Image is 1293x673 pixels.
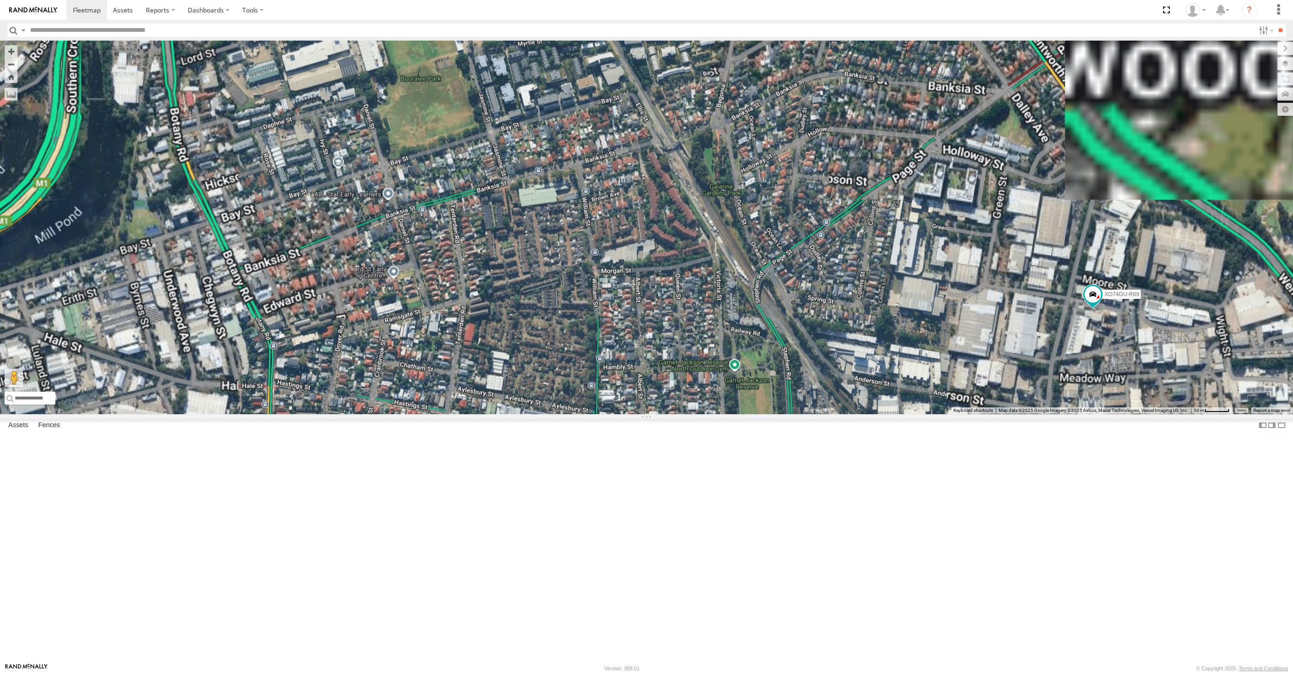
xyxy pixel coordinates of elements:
label: Search Query [19,24,27,37]
a: Terms (opens in new tab) [1237,409,1246,412]
a: Report a map error [1253,408,1290,413]
div: Version: 308.01 [605,666,640,671]
label: Hide Summary Table [1277,419,1286,432]
a: Visit our Website [5,664,48,673]
button: Drag Pegman onto the map to open Street View [5,369,23,387]
label: Fences [34,419,65,432]
label: Map Settings [1277,103,1293,116]
label: Dock Summary Table to the Right [1267,419,1276,432]
button: Map Scale: 50 m per 50 pixels [1191,407,1232,414]
span: XO74GU-R69 [1105,291,1139,298]
span: 50 m [1194,408,1204,413]
label: Assets [4,419,33,432]
a: Terms and Conditions [1239,666,1288,671]
button: Zoom in [5,45,18,58]
label: Dock Summary Table to the Left [1258,419,1267,432]
div: Quang MAC [1182,3,1209,17]
span: Map data ©2025 Google Imagery ©2025 Airbus, Maxar Technologies, Vexcel Imaging US, Inc. [999,408,1188,413]
i: ? [1242,3,1257,18]
label: Measure [5,88,18,101]
button: Zoom Home [5,71,18,83]
button: Zoom out [5,58,18,71]
img: rand-logo.svg [9,7,57,13]
button: Keyboard shortcuts [953,407,993,414]
label: Search Filter Options [1255,24,1275,37]
div: © Copyright 2025 - [1196,666,1288,671]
